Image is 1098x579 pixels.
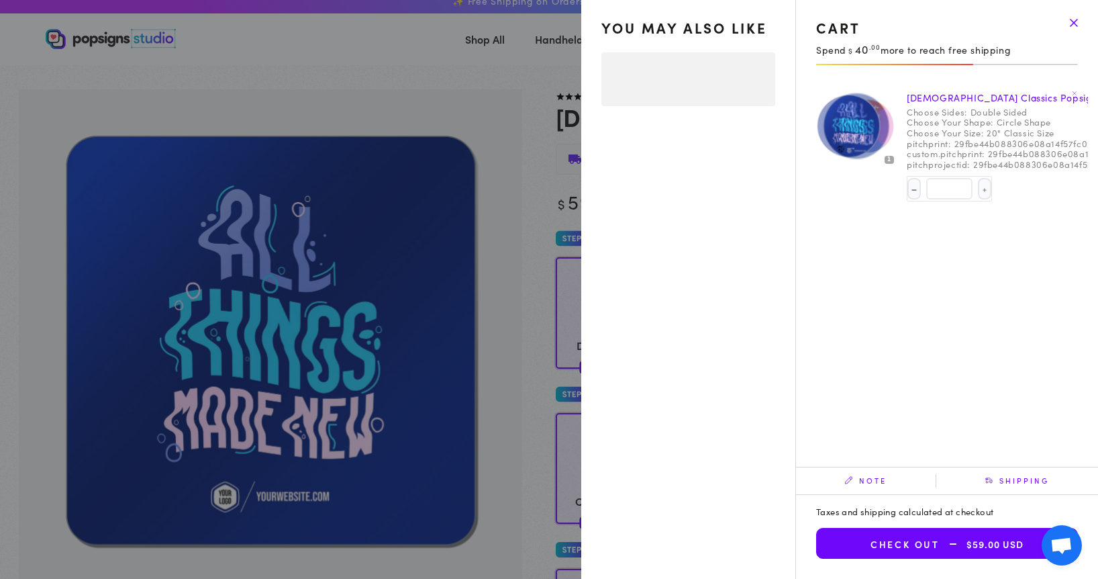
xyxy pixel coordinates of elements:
div: Cart [816,20,1078,36]
sup: .00 [869,42,881,52]
bdi: 40 [846,42,881,56]
span: $ [848,45,853,56]
a: Open chat [1042,525,1082,566]
span: Spend more to reach free shipping [816,43,1011,56]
